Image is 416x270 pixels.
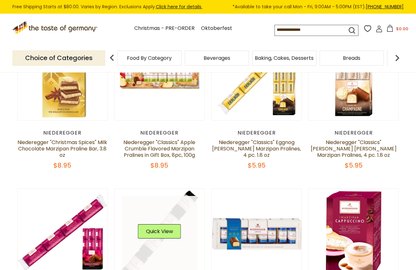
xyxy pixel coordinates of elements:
[123,139,195,159] a: Niederegger "Classics" Apple Crumble Flavored Marzipan Pralines in Gift Box, 8pc, 100g
[134,24,195,33] a: Christmas - PRE-ORDER
[366,3,404,10] a: [PHONE_NUMBER]
[343,56,360,60] a: Breads
[308,130,399,136] div: Niederegger
[114,30,205,120] img: Niederegger "Classics" Apple Crumble Flavored Marzipan Pralines in Gift Box, 8pc, 100g
[17,30,107,120] img: Niederegger "Christmas Spices" Milk Chocolate Marzipan Praline Bar, 3.8 oz
[138,224,181,239] button: Quick View
[53,161,71,170] span: $8.95
[255,56,314,60] a: Baking, Cakes, Desserts
[396,26,408,32] span: $0.00
[232,3,404,10] span: *Available to take your call Mon - Fri, 9:00AM - 5:00PM (EST).
[12,50,105,66] p: Choice of Categories
[391,52,404,64] img: next arrow
[201,24,232,33] a: Oktoberfest
[204,56,230,60] a: Beverages
[127,56,172,60] a: Food By Category
[211,30,302,120] img: Niederegger "Classics" Eggnog Brandy Marzipan Pralines, 4 pc. 1.8 oz
[156,3,202,10] a: Click here for details.
[212,139,301,159] a: Niederegger "Classics" Eggnog [PERSON_NAME] Marzipan Pralines, 4 pc. 1.8 oz
[309,30,399,120] img: Niederegger "Classics" Marc de Champagne Brandy Marzipan Pralines, 4 pc. 1.8 oz
[311,139,397,159] a: Niederegger "Classics" [PERSON_NAME] [PERSON_NAME] Marzipan Pralines, 4 pc. 1.8 oz
[114,130,205,136] div: Niederegger
[12,3,404,10] div: Free Shipping Starts at $80.00. Varies by Region. Exclusions Apply.
[17,139,107,159] a: Niederegger "Christmas Spices" Milk Chocolate Marzipan Praline Bar, 3.8 oz
[345,161,363,170] span: $5.95
[384,25,411,34] button: $0.00
[106,52,118,64] img: previous arrow
[17,130,108,136] div: Niederegger
[150,161,168,170] span: $8.95
[211,130,302,136] div: Niederegger
[248,161,266,170] span: $5.95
